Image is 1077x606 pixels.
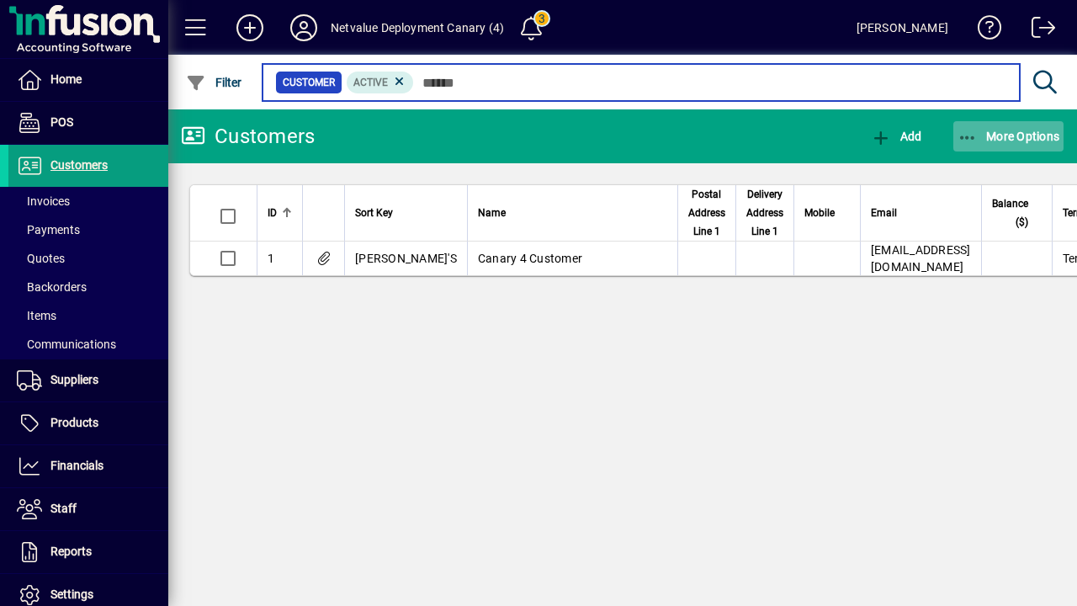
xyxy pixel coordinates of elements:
span: Balance ($) [992,194,1028,231]
a: Products [8,402,168,444]
div: Customers [181,123,315,150]
div: Email [871,204,971,222]
button: Profile [277,13,331,43]
a: Suppliers [8,359,168,401]
a: Payments [8,215,168,244]
span: Sort Key [355,204,393,222]
a: Items [8,301,168,330]
a: Reports [8,531,168,573]
span: Name [478,204,506,222]
button: Add [223,13,277,43]
span: Canary 4 Customer [478,252,582,265]
span: Filter [186,76,242,89]
button: Filter [182,67,247,98]
a: POS [8,102,168,144]
div: Mobile [804,204,850,222]
span: Items [17,309,56,322]
span: Reports [50,545,92,558]
span: Suppliers [50,373,98,386]
span: Payments [17,223,80,237]
span: Quotes [17,252,65,265]
span: Add [871,130,921,143]
span: Financials [50,459,103,472]
span: More Options [958,130,1060,143]
a: Knowledge Base [965,3,1002,58]
span: Postal Address Line 1 [688,185,725,241]
mat-chip: Activation Status: Active [347,72,414,93]
a: Backorders [8,273,168,301]
span: Products [50,416,98,429]
span: Home [50,72,82,86]
span: Customers [50,158,108,172]
button: More Options [953,121,1064,151]
span: [PERSON_NAME]'S [355,252,457,265]
span: 1 [268,252,274,265]
span: Customer [283,74,335,91]
span: Backorders [17,280,87,294]
span: POS [50,115,73,129]
div: Netvalue Deployment Canary (4) [331,14,504,41]
span: ID [268,204,277,222]
a: Home [8,59,168,101]
span: Delivery Address Line 1 [746,185,783,241]
div: Balance ($) [992,194,1043,231]
span: Active [353,77,388,88]
a: Invoices [8,187,168,215]
div: Name [478,204,667,222]
a: Quotes [8,244,168,273]
a: Communications [8,330,168,359]
span: Invoices [17,194,70,208]
span: Email [871,204,897,222]
a: Logout [1019,3,1056,58]
span: Mobile [804,204,835,222]
span: [EMAIL_ADDRESS][DOMAIN_NAME] [871,243,971,274]
div: [PERSON_NAME] [857,14,948,41]
a: Financials [8,445,168,487]
span: Staff [50,502,77,515]
button: Add [867,121,926,151]
a: Staff [8,488,168,530]
span: Communications [17,338,116,351]
span: Settings [50,587,93,601]
div: ID [268,204,292,222]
